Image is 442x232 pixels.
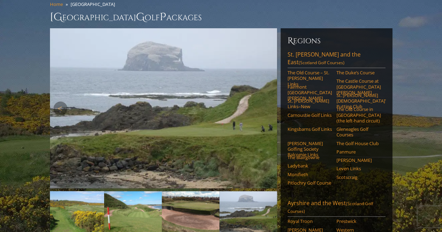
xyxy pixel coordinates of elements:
a: The Blairgowrie [288,155,332,160]
a: St. [PERSON_NAME] and the East(Scotland Golf Courses) [288,51,385,68]
li: [GEOGRAPHIC_DATA] [71,1,118,7]
a: Pitlochry Golf Course [288,180,332,186]
a: Ladybank [288,163,332,169]
h1: [GEOGRAPHIC_DATA] olf ackages [50,10,392,24]
a: Home [50,1,63,7]
a: The Old Course – St. [PERSON_NAME] Links [288,70,332,87]
a: Fairmont [GEOGRAPHIC_DATA][PERSON_NAME] [288,84,332,101]
h6: Regions [288,35,385,46]
a: [PERSON_NAME] Golfing Society Balcomie Links [288,141,332,158]
a: Ayrshire and the West(Scotland Golf Courses) [288,199,385,217]
span: (Scotland Golf Courses) [288,201,373,214]
a: Gleneagles Golf Courses [336,126,381,138]
a: Monifieth [288,172,332,177]
a: Prestwick [336,218,381,224]
a: Kingsbarns Golf Links [288,126,332,132]
a: Carnoustie Golf Links [288,112,332,118]
a: Previous [53,102,67,115]
span: P [160,10,166,24]
a: St. [PERSON_NAME] Links–New [288,98,332,110]
a: Panmure [336,149,381,155]
a: St. [PERSON_NAME] [DEMOGRAPHIC_DATA]’ Putting Club [336,92,381,110]
span: G [136,10,145,24]
a: The Duke’s Course [336,70,381,75]
a: The Golf House Club [336,141,381,146]
a: Scotscraig [336,174,381,180]
a: [PERSON_NAME] [336,157,381,163]
span: (Scotland Golf Courses) [299,60,345,66]
a: The Castle Course at [GEOGRAPHIC_DATA][PERSON_NAME] [336,78,381,95]
a: Royal Troon [288,218,332,224]
a: Leven Links [336,166,381,171]
a: The Old Course in [GEOGRAPHIC_DATA] (the left-hand circuit) [336,106,381,124]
